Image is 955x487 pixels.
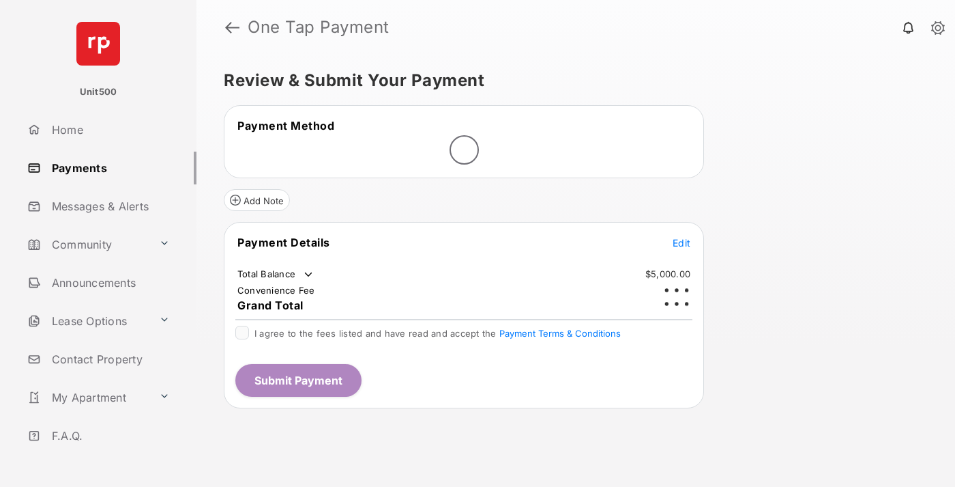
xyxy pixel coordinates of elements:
[673,236,690,249] button: Edit
[22,419,196,452] a: F.A.Q.
[22,113,196,146] a: Home
[237,236,330,249] span: Payment Details
[22,343,196,376] a: Contact Property
[237,284,316,296] td: Convenience Fee
[254,328,621,339] span: I agree to the fees listed and have read and accept the
[499,328,621,339] button: I agree to the fees listed and have read and accept the
[673,237,690,249] span: Edit
[237,268,315,281] td: Total Balance
[237,119,334,133] span: Payment Method
[248,19,390,36] strong: One Tap Payment
[22,228,153,261] a: Community
[22,305,153,337] a: Lease Options
[22,152,196,184] a: Payments
[22,381,153,414] a: My Apartment
[645,268,691,280] td: $5,000.00
[22,190,196,223] a: Messages & Alerts
[80,85,117,99] p: Unit500
[224,189,290,211] button: Add Note
[237,298,304,312] span: Grand Total
[22,266,196,299] a: Announcements
[235,364,362,397] button: Submit Payment
[76,22,120,66] img: svg+xml;base64,PHN2ZyB4bWxucz0iaHR0cDovL3d3dy53My5vcmcvMjAwMC9zdmciIHdpZHRoPSI2NCIgaGVpZ2h0PSI2NC...
[224,72,917,89] h5: Review & Submit Your Payment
